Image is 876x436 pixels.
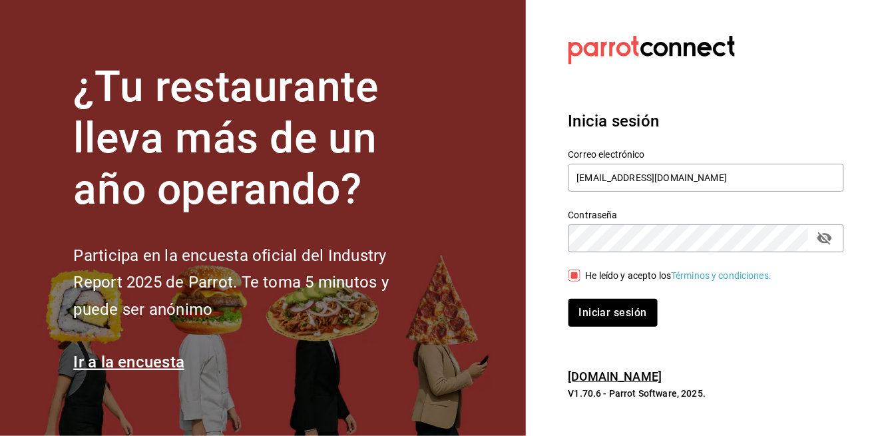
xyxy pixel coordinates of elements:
button: passwordField [813,227,836,250]
a: Ir a la encuesta [74,353,185,371]
button: Iniciar sesión [568,299,658,327]
div: He leído y acepto los [586,269,772,283]
a: Términos y condiciones. [671,270,771,281]
label: Correo electrónico [568,150,845,160]
h1: ¿Tu restaurante lleva más de un año operando? [74,62,433,215]
h3: Inicia sesión [568,109,844,133]
input: Ingresa tu correo electrónico [568,164,845,192]
a: [DOMAIN_NAME] [568,369,662,383]
p: V1.70.6 - Parrot Software, 2025. [568,387,844,400]
label: Contraseña [568,211,845,220]
h2: Participa en la encuesta oficial del Industry Report 2025 de Parrot. Te toma 5 minutos y puede se... [74,242,433,324]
